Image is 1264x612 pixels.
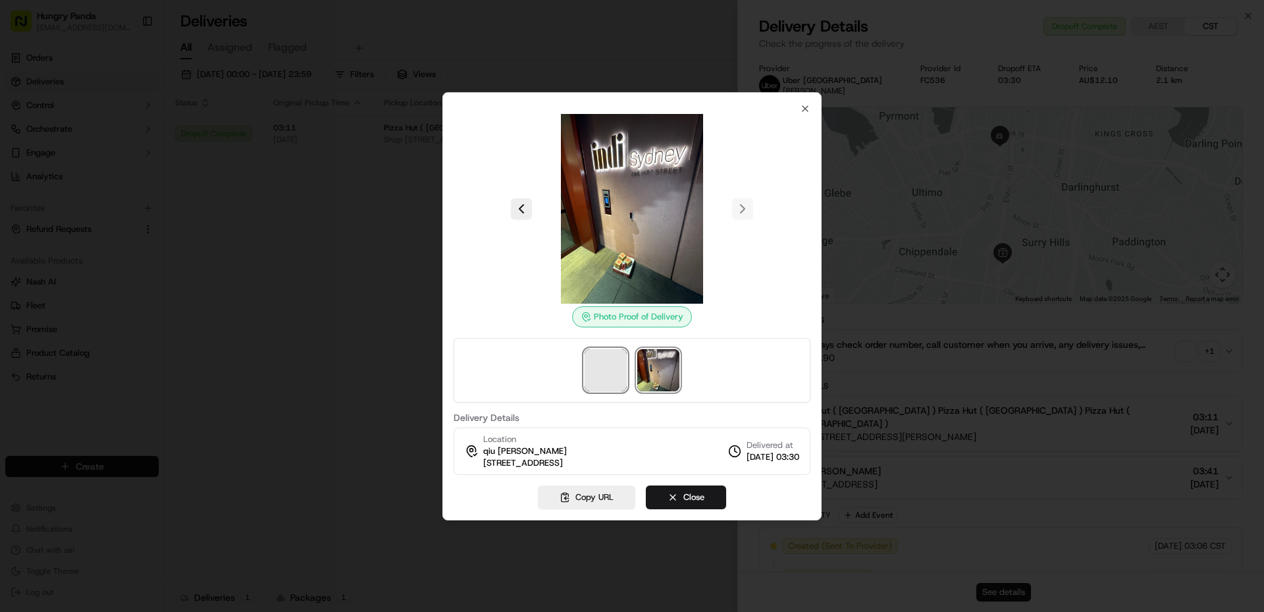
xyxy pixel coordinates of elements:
span: Delivered at [747,439,799,451]
div: Start new chat [59,126,216,139]
img: photo_proof_of_delivery image [537,114,727,304]
span: Knowledge Base [26,294,101,308]
button: Close [646,486,726,509]
img: 1736555255976-a54dd68f-1ca7-489b-9aae-adbdc363a1c4 [13,126,37,150]
span: Location [483,433,516,445]
span: Pylon [131,327,159,337]
img: 8016278978528_b943e370aa5ada12b00a_72.png [28,126,51,150]
img: Asif Zaman Khan [13,227,34,248]
span: [PERSON_NAME] [41,240,107,250]
button: Copy URL [538,486,635,509]
span: 8月27日 [117,240,147,250]
img: Nash [13,13,39,40]
span: [STREET_ADDRESS] [483,457,563,469]
div: Photo Proof of Delivery [572,306,692,327]
img: photo_proof_of_delivery image [637,349,679,391]
span: • [109,240,114,250]
p: Welcome 👋 [13,53,240,74]
input: Got a question? Start typing here... [34,85,237,99]
button: See all [204,169,240,184]
a: 📗Knowledge Base [8,289,106,313]
button: Start new chat [224,130,240,146]
div: 📗 [13,296,24,306]
span: API Documentation [124,294,211,308]
span: 9月17日 [51,204,82,215]
span: • [43,204,48,215]
div: Past conversations [13,171,88,182]
a: 💻API Documentation [106,289,217,313]
span: qiu [PERSON_NAME] [483,445,567,457]
span: [DATE] 03:30 [747,451,799,463]
a: Powered byPylon [93,326,159,337]
label: Delivery Details [454,413,810,422]
img: 1736555255976-a54dd68f-1ca7-489b-9aae-adbdc363a1c4 [26,240,37,251]
div: 💻 [111,296,122,306]
div: We're available if you need us! [59,139,181,150]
